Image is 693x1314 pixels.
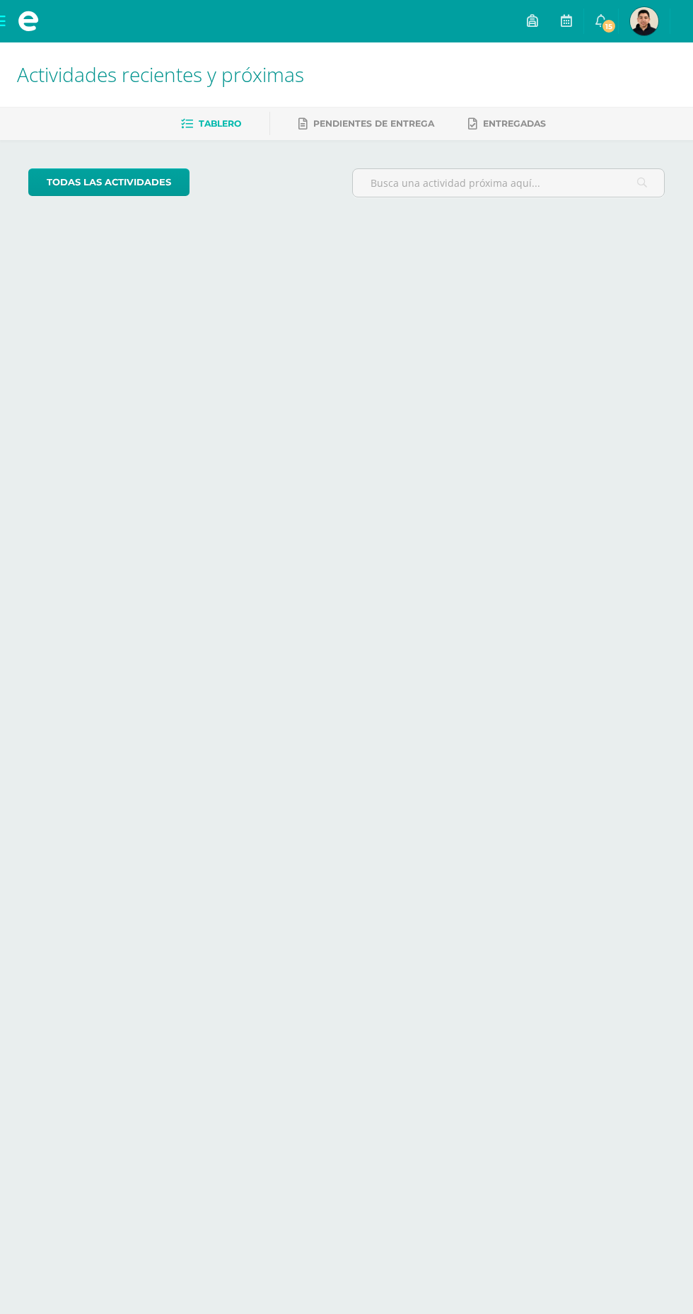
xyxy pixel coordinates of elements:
[468,113,546,135] a: Entregadas
[28,168,190,196] a: todas las Actividades
[313,118,434,129] span: Pendientes de entrega
[601,18,617,34] span: 15
[353,169,664,197] input: Busca una actividad próxima aquí...
[630,7,658,35] img: f030b365f4a656aee2bc7c6bfb38a77c.png
[199,118,241,129] span: Tablero
[181,113,241,135] a: Tablero
[17,61,304,88] span: Actividades recientes y próximas
[483,118,546,129] span: Entregadas
[298,113,434,135] a: Pendientes de entrega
